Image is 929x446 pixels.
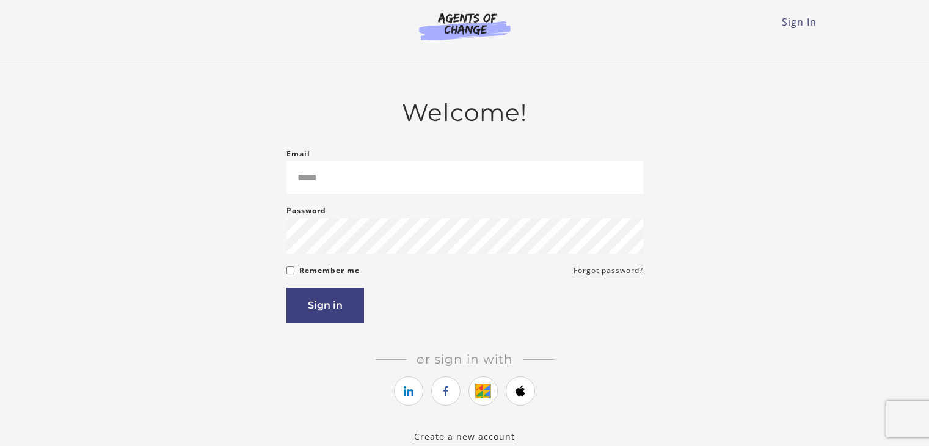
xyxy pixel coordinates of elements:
a: Sign In [782,15,817,29]
span: Or sign in with [407,352,523,367]
a: https://courses.thinkific.com/users/auth/linkedin?ss%5Breferral%5D=&ss%5Buser_return_to%5D=&ss%5B... [394,376,423,406]
a: https://courses.thinkific.com/users/auth/apple?ss%5Breferral%5D=&ss%5Buser_return_to%5D=&ss%5Bvis... [506,376,535,406]
label: Password [286,203,326,218]
h2: Welcome! [286,98,643,127]
a: Forgot password? [574,263,643,278]
a: Create a new account [414,431,515,442]
img: Agents of Change Logo [406,12,523,40]
a: https://courses.thinkific.com/users/auth/facebook?ss%5Breferral%5D=&ss%5Buser_return_to%5D=&ss%5B... [431,376,461,406]
label: Remember me [299,263,360,278]
button: Sign in [286,288,364,323]
a: https://courses.thinkific.com/users/auth/google?ss%5Breferral%5D=&ss%5Buser_return_to%5D=&ss%5Bvi... [468,376,498,406]
label: Email [286,147,310,161]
